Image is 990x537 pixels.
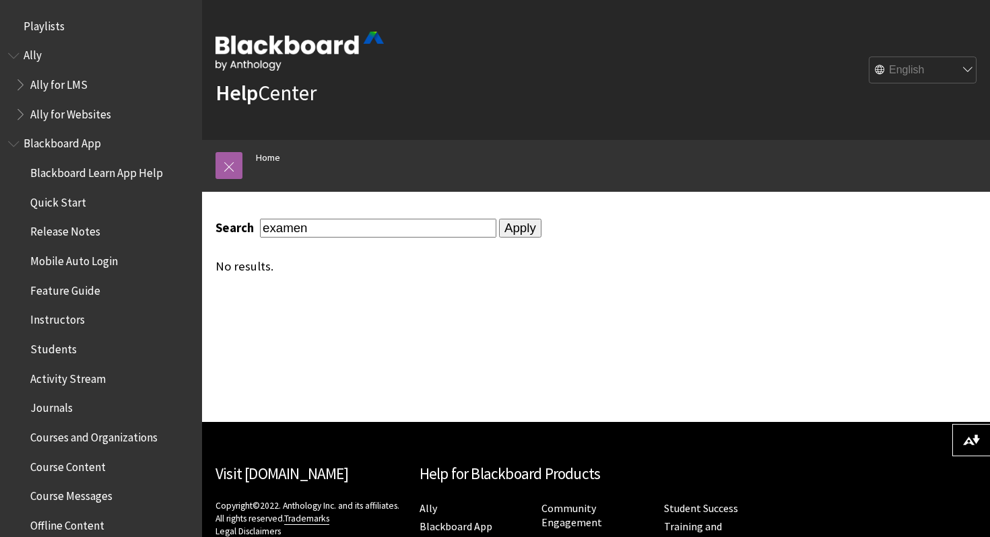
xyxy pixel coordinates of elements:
span: Course Messages [30,485,112,503]
span: Course Content [30,456,106,474]
img: Blackboard by Anthology [216,32,384,71]
nav: Book outline for Anthology Ally Help [8,44,194,126]
input: Apply [499,219,541,238]
h2: Help for Blackboard Products [420,462,773,486]
span: Offline Content [30,514,104,532]
select: Site Language Selector [869,57,977,84]
span: Instructors [30,309,85,327]
span: Activity Stream [30,367,106,386]
span: Feature Guide [30,279,100,297]
a: Blackboard App [420,520,492,534]
div: No results. [216,259,777,274]
span: Students [30,338,77,356]
span: Release Notes [30,221,100,239]
span: Blackboard App [24,133,101,151]
a: HelpCenter [216,79,317,106]
a: Home [256,149,280,166]
label: Search [216,220,257,236]
span: Ally for LMS [30,73,88,92]
a: Trademarks [284,513,329,525]
a: Community Engagement [541,501,602,530]
span: Journals [30,397,73,415]
span: Ally [24,44,42,63]
a: Visit [DOMAIN_NAME] [216,464,348,483]
span: Quick Start [30,191,86,209]
nav: Book outline for Playlists [8,15,194,38]
span: Courses and Organizations [30,426,158,444]
strong: Help [216,79,258,106]
span: Ally for Websites [30,103,111,121]
span: Blackboard Learn App Help [30,162,163,180]
a: Student Success [664,501,738,515]
span: Playlists [24,15,65,33]
span: Mobile Auto Login [30,250,118,268]
a: Ally [420,501,437,515]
